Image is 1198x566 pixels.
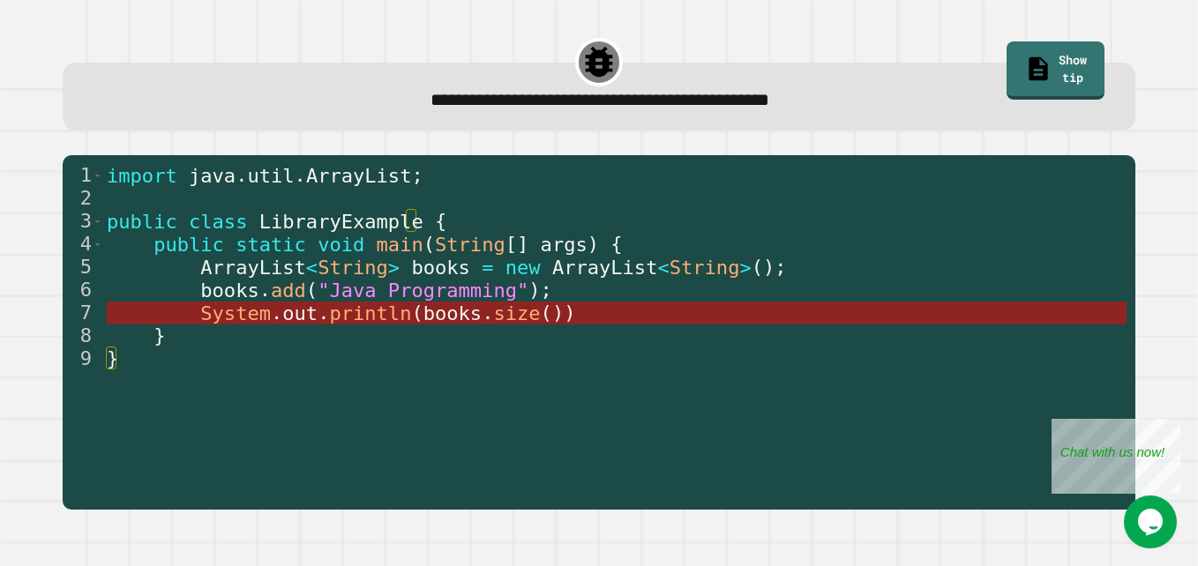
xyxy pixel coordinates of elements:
[271,279,306,302] span: add
[247,165,294,187] span: util
[153,234,224,256] span: public
[306,257,318,279] span: <
[411,257,469,279] span: books
[388,257,400,279] span: >
[63,279,103,302] div: 6
[1124,495,1180,548] iframe: chat widget
[482,257,493,279] span: =
[318,234,364,256] span: void
[93,233,102,256] span: Toggle code folding, rows 4 through 8
[669,257,739,279] span: String
[552,257,658,279] span: ArrayList
[189,165,236,187] span: java
[493,302,540,324] span: size
[63,187,103,210] div: 2
[200,257,306,279] span: ArrayList
[540,234,587,256] span: args
[107,211,177,233] span: public
[739,257,751,279] span: >
[423,302,481,324] span: books
[63,324,103,347] div: 8
[258,211,423,233] span: LibraryExample
[63,256,103,279] div: 5
[63,302,103,324] div: 7
[282,302,318,324] span: out
[376,234,423,256] span: main
[63,347,103,370] div: 9
[306,165,412,187] span: ArrayList
[1052,419,1180,494] iframe: chat widget
[63,210,103,233] div: 3
[200,302,271,324] span: System
[435,234,505,256] span: String
[107,165,177,187] span: import
[318,279,528,302] span: "Java Programming"
[93,210,102,233] span: Toggle code folding, rows 3 through 9
[93,164,102,187] span: Toggle code folding, row 1
[63,164,103,187] div: 1
[63,233,103,256] div: 4
[505,257,540,279] span: new
[318,257,388,279] span: String
[189,211,247,233] span: class
[236,234,306,256] span: static
[329,302,411,324] span: println
[657,257,669,279] span: <
[1007,41,1105,100] a: Show tip
[200,279,258,302] span: books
